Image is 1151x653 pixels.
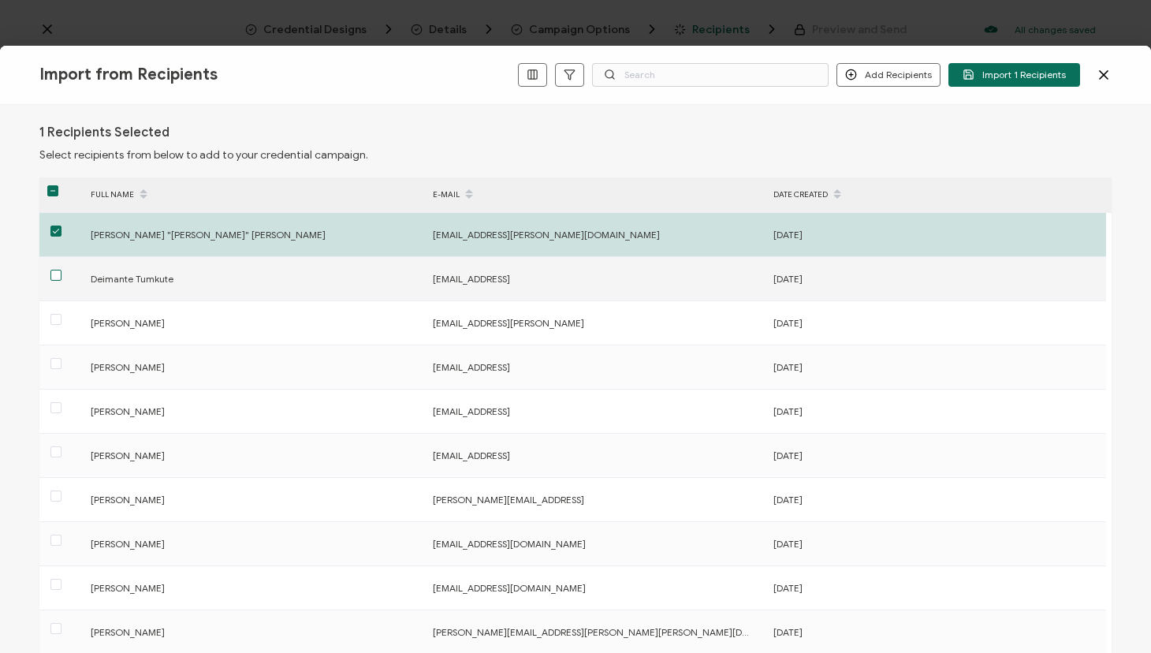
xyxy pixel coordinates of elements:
span: [PERSON_NAME] [91,494,165,506]
span: [PERSON_NAME] [91,405,165,417]
span: [PERSON_NAME][EMAIL_ADDRESS] [433,494,584,506]
span: [DATE] [773,626,803,638]
span: [EMAIL_ADDRESS] [433,405,510,417]
span: Select recipients from below to add to your credential campaign. [39,148,368,162]
span: [PERSON_NAME] [91,538,165,550]
div: DATE CREATED [765,181,1106,208]
span: [DATE] [773,273,803,285]
span: [EMAIL_ADDRESS][PERSON_NAME][DOMAIN_NAME] [433,229,660,241]
span: [PERSON_NAME] [91,361,165,373]
div: FULL NAME [83,181,425,208]
span: [DATE] [773,494,803,506]
span: [EMAIL_ADDRESS] [433,450,510,461]
span: [DATE] [773,582,803,594]
button: Add Recipients [836,63,941,87]
span: [DATE] [773,229,803,241]
span: [DATE] [773,405,803,417]
span: [DATE] [773,317,803,329]
div: E-MAIL [425,181,765,208]
span: Deimante Tumkute [91,273,173,285]
span: [DATE] [773,361,803,373]
span: [EMAIL_ADDRESS][DOMAIN_NAME] [433,582,586,594]
span: [EMAIL_ADDRESS][PERSON_NAME] [433,317,584,329]
span: [PERSON_NAME] [91,450,165,461]
span: [DATE] [773,450,803,461]
span: Import 1 Recipients [963,69,1066,80]
span: [EMAIL_ADDRESS][DOMAIN_NAME] [433,538,586,550]
span: [DATE] [773,538,803,550]
span: [EMAIL_ADDRESS] [433,361,510,373]
span: [PERSON_NAME] [91,626,165,638]
span: [PERSON_NAME][EMAIL_ADDRESS][PERSON_NAME][PERSON_NAME][DOMAIN_NAME] [433,626,808,638]
button: Import 1 Recipients [948,63,1080,87]
input: Search [592,63,829,87]
h1: 1 Recipients Selected [39,125,169,140]
span: [PERSON_NAME] [91,582,165,594]
span: [PERSON_NAME] [91,317,165,329]
iframe: Chat Widget [1072,577,1151,653]
span: [EMAIL_ADDRESS] [433,273,510,285]
span: [PERSON_NAME] "[PERSON_NAME]" [PERSON_NAME] [91,229,326,241]
span: Import from Recipients [39,65,218,84]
